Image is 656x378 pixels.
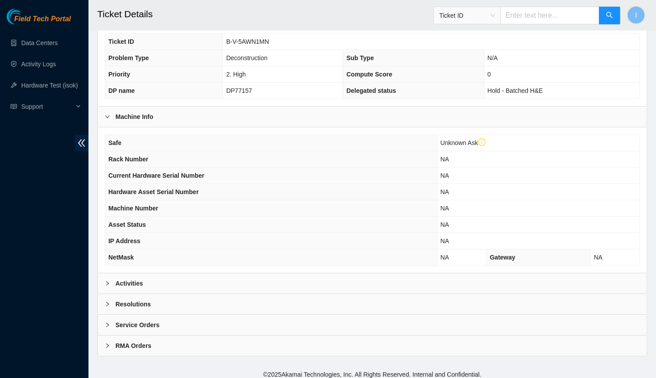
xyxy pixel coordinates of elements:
span: Field Tech Portal [14,15,71,23]
input: Enter text here... [500,7,599,24]
span: NA [441,205,449,212]
div: Activities [98,273,647,294]
span: NA [594,254,602,261]
span: NA [441,156,449,163]
span: I [635,10,637,21]
span: 0 [487,71,491,78]
span: Rack Number [108,156,148,163]
span: Safe [108,139,122,146]
span: Compute Score [346,71,392,78]
span: right [105,281,110,286]
span: NA [441,237,449,244]
span: Unknown Ask [441,139,486,146]
span: Priority [108,71,130,78]
span: exclamation-circle [478,138,486,146]
span: right [105,322,110,328]
span: IP Address [108,237,140,244]
button: I [627,6,645,24]
span: Asset Status [108,221,146,228]
a: Data Centers [21,39,58,46]
span: right [105,114,110,119]
span: NA [441,254,449,261]
span: B-V-5AWN1MN [226,38,269,45]
span: right [105,343,110,348]
b: Resolutions [115,299,151,309]
div: Service Orders [98,315,647,335]
span: Current Hardware Serial Number [108,172,204,179]
b: Machine Info [115,112,153,122]
span: double-left [75,135,88,151]
b: RMA Orders [115,341,151,351]
span: Gateway [490,254,515,261]
span: Deconstruction [226,54,267,61]
span: Sub Type [346,54,374,61]
span: DP77157 [226,87,252,94]
span: Support [21,98,73,115]
img: Akamai Technologies [7,9,45,24]
b: Activities [115,279,143,288]
b: Service Orders [115,320,160,330]
a: Activity Logs [21,61,56,68]
span: Problem Type [108,54,149,61]
span: Machine Number [108,205,158,212]
span: search [606,11,613,20]
span: NetMask [108,254,134,261]
span: read [11,103,17,110]
span: DP name [108,87,135,94]
span: Hold - Batched H&E [487,87,543,94]
span: NA [441,221,449,228]
span: 2. High [226,71,246,78]
div: Machine Info [98,107,647,127]
span: Ticket ID [439,9,495,22]
div: Resolutions [98,294,647,314]
span: Delegated status [346,87,396,94]
span: NA [441,172,449,179]
span: right [105,302,110,307]
span: Ticket ID [108,38,134,45]
div: RMA Orders [98,336,647,356]
a: Hardware Test (isok) [21,82,78,89]
span: NA [441,188,449,195]
a: Akamai TechnologiesField Tech Portal [7,16,71,27]
span: N/A [487,54,498,61]
span: Hardware Asset Serial Number [108,188,199,195]
button: search [599,7,620,24]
